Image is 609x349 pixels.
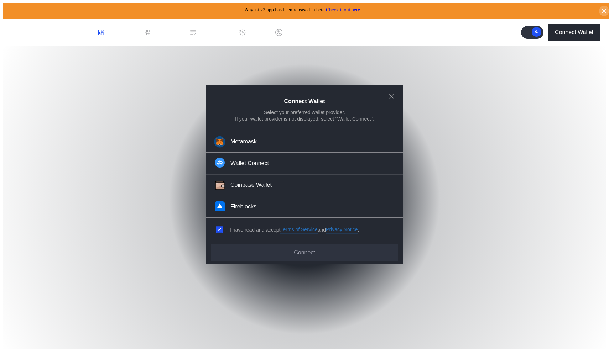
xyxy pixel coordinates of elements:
[386,91,397,102] button: close modal
[284,98,325,105] h2: Connect Wallet
[211,244,398,261] button: Connect
[318,227,326,233] span: and
[245,7,360,12] span: August v2 app has been released in beta.
[326,227,358,233] a: Privacy Notice
[206,153,403,175] button: Wallet Connect
[285,29,328,36] div: Discount Factors
[280,227,317,233] a: Terms of Service
[326,7,360,12] a: Check it out here
[230,160,269,167] div: Wallet Connect
[215,201,225,211] img: Fireblocks
[249,29,267,36] div: History
[264,109,345,116] div: Select your preferred wallet provider.
[206,131,403,153] button: Metamask
[230,227,359,233] div: I have read and accept .
[206,196,403,218] button: FireblocksFireblocks
[107,29,135,36] div: Dashboard
[214,180,226,192] img: Coinbase Wallet
[199,29,230,36] div: Permissions
[230,203,256,211] div: Fireblocks
[206,175,403,196] button: Coinbase WalletCoinbase Wallet
[153,29,181,36] div: Loan Book
[235,116,374,122] div: If your wallet provider is not displayed, select "Wallet Connect".
[230,181,272,189] div: Coinbase Wallet
[555,29,593,36] div: Connect Wallet
[230,138,257,146] div: Metamask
